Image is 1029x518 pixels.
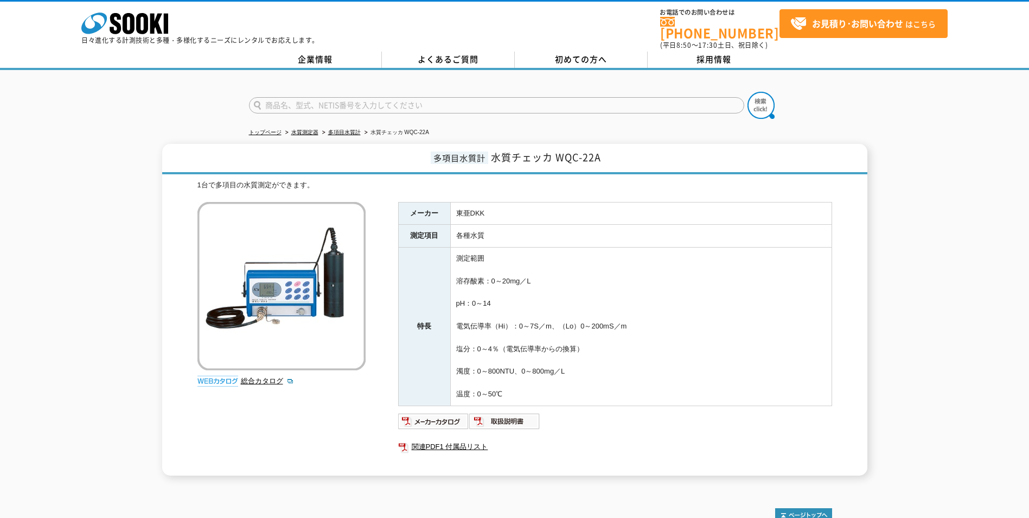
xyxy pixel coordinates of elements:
[747,92,775,119] img: btn_search.png
[398,413,469,430] img: メーカーカタログ
[197,202,366,370] img: 水質チェッカ WQC-22A
[197,376,238,387] img: webカタログ
[241,377,294,385] a: 総合カタログ
[362,127,429,138] li: 水質チェッカ WQC-22A
[660,17,779,39] a: [PHONE_NUMBER]
[291,129,318,135] a: 水質測定器
[515,52,648,68] a: 初めての方へ
[779,9,948,38] a: お見積り･お問い合わせはこちら
[382,52,515,68] a: よくあるご質問
[698,40,718,50] span: 17:30
[790,16,936,32] span: はこちら
[660,40,768,50] span: (平日 ～ 土日、祝日除く)
[249,129,282,135] a: トップページ
[469,413,540,430] img: 取扱説明書
[328,129,361,135] a: 多項目水質計
[398,202,450,225] th: メーカー
[676,40,692,50] span: 8:50
[491,150,601,165] span: 水質チェッカ WQC-22A
[398,440,832,454] a: 関連PDF1 付属品リスト
[648,52,781,68] a: 採用情報
[81,37,319,43] p: 日々進化する計測技術と多種・多様化するニーズにレンタルでお応えします。
[812,17,903,30] strong: お見積り･お問い合わせ
[398,420,469,428] a: メーカーカタログ
[450,225,832,248] td: 各種水質
[450,202,832,225] td: 東亜DKK
[398,248,450,406] th: 特長
[431,151,488,164] span: 多項目水質計
[249,52,382,68] a: 企業情報
[398,225,450,248] th: 測定項目
[469,420,540,428] a: 取扱説明書
[660,9,779,16] span: お電話でのお問い合わせは
[555,53,607,65] span: 初めての方へ
[197,180,832,191] div: 1台で多項目の水質測定ができます。
[249,97,744,113] input: 商品名、型式、NETIS番号を入力してください
[450,248,832,406] td: 測定範囲 溶存酸素：0～20mg／L pH：0～14 電気伝導率（Hi）：0～7S／m、（Lo）0～200mS／m 塩分：0～4％（電気伝導率からの換算） 濁度：0～800NTU、0～800mg...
